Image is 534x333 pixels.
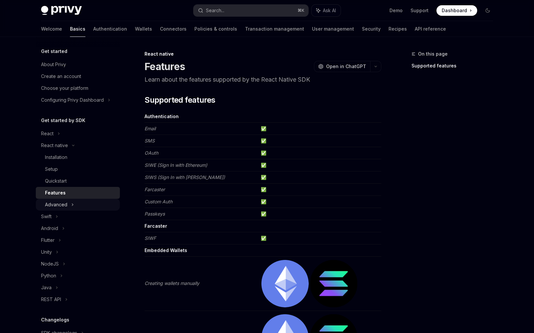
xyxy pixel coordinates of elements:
a: Policies & controls [194,21,237,37]
td: ✅ [258,196,381,208]
a: Installation [36,151,120,163]
a: Dashboard [436,5,477,16]
div: Unity [41,248,52,256]
div: Android [41,224,58,232]
span: Ask AI [323,7,336,14]
div: REST API [41,295,61,303]
div: Flutter [41,236,55,244]
button: Search...⌘K [193,5,308,16]
td: ✅ [258,208,381,220]
em: SIWF [145,235,156,241]
button: Open in ChatGPT [314,61,370,72]
em: Custom Auth [145,199,172,204]
img: solana.png [310,260,357,307]
em: Passkeys [145,211,165,217]
div: NodeJS [41,260,59,268]
div: React [41,130,54,138]
em: OAuth [145,150,158,156]
em: Email [145,126,156,131]
div: Create an account [41,72,81,80]
em: Creating wallets manually [145,280,199,286]
div: Quickstart [45,177,67,185]
a: Security [362,21,381,37]
a: About Privy [36,59,120,70]
a: Recipes [389,21,407,37]
a: Transaction management [245,21,304,37]
a: Quickstart [36,175,120,187]
td: ✅ [258,171,381,184]
em: SIWE (Sign In with Ethereum) [145,162,207,168]
div: Setup [45,165,58,173]
a: Features [36,187,120,199]
button: Ask AI [312,5,341,16]
td: ✅ [258,147,381,159]
h5: Get started [41,47,67,55]
a: Choose your platform [36,82,120,94]
span: Supported features [145,95,215,105]
button: Toggle dark mode [482,5,493,16]
div: Advanced [45,201,67,209]
a: Setup [36,163,120,175]
a: Wallets [135,21,152,37]
a: Support [411,7,429,14]
td: ✅ [258,123,381,135]
div: Configuring Privy Dashboard [41,96,104,104]
span: Dashboard [442,7,467,14]
td: ✅ [258,184,381,196]
div: Java [41,284,52,292]
em: Farcaster [145,187,165,192]
a: Supported features [412,61,498,71]
em: SIWS (Sign In with [PERSON_NAME]) [145,174,225,180]
span: Open in ChatGPT [326,63,366,70]
div: React native [145,51,381,57]
h5: Changelogs [41,316,69,324]
p: Learn about the features supported by the React Native SDK [145,75,381,84]
h5: Get started by SDK [41,116,85,124]
a: Demo [389,7,403,14]
strong: Embedded Wallets [145,247,187,253]
a: Connectors [160,21,187,37]
div: Python [41,272,56,280]
a: Create an account [36,70,120,82]
em: SMS [145,138,155,143]
a: User management [312,21,354,37]
div: Choose your platform [41,84,88,92]
td: ✅ [258,135,381,147]
a: Welcome [41,21,62,37]
a: Basics [70,21,85,37]
td: ✅ [258,232,381,244]
strong: Authentication [145,114,179,119]
div: Search... [206,7,224,14]
span: On this page [418,50,448,58]
span: ⌘ K [298,8,304,13]
a: Authentication [93,21,127,37]
div: Installation [45,153,67,161]
h1: Features [145,61,185,72]
a: API reference [415,21,446,37]
img: dark logo [41,6,82,15]
div: About Privy [41,61,66,68]
td: ✅ [258,159,381,171]
img: ethereum.png [261,260,309,307]
div: Swift [41,213,52,220]
strong: Farcaster [145,223,167,229]
div: React native [41,141,68,149]
div: Features [45,189,66,197]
